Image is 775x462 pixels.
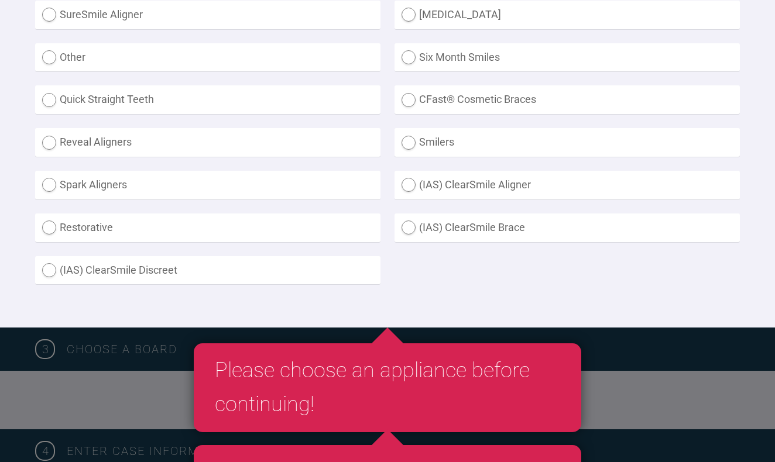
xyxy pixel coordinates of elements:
[35,128,380,157] label: Reveal Aligners
[35,171,380,199] label: Spark Aligners
[395,171,740,199] label: (IAS) ClearSmile Aligner
[35,43,380,72] label: Other
[35,256,380,285] label: (IAS) ClearSmile Discreet
[395,213,740,242] label: (IAS) ClearSmile Brace
[35,213,380,242] label: Restorative
[35,85,380,114] label: Quick Straight Teeth
[395,43,740,72] label: Six Month Smiles
[395,1,740,29] label: [MEDICAL_DATA]
[395,128,740,157] label: Smilers
[35,1,380,29] label: SureSmile Aligner
[194,343,581,432] div: Please choose an appliance before continuing!
[395,85,740,114] label: CFast® Cosmetic Braces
